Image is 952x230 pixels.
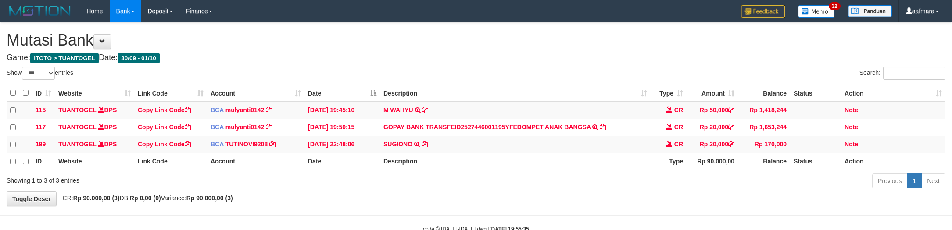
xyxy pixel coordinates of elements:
a: TUANTOGEL [58,124,97,131]
img: panduan.png [848,5,892,17]
a: Copy mulyanti0142 to clipboard [266,106,272,113]
h1: Mutasi Bank [7,32,945,49]
a: Copy Link Code [138,106,191,113]
a: M WAHYU [383,106,413,113]
strong: Rp 0,00 (0) [130,195,161,202]
h4: Game: Date: [7,53,945,62]
label: Show entries [7,67,73,80]
a: Copy Rp 50,000 to clipboard [728,106,734,113]
td: Rp 50,000 [687,102,738,119]
a: TUANTOGEL [58,106,97,113]
span: 30/09 - 01/10 [118,53,160,63]
td: DPS [55,102,134,119]
th: Amount: activate to sort column ascending [687,85,738,102]
th: Status [790,85,841,102]
a: Note [845,141,858,148]
label: Search: [859,67,945,80]
a: Note [845,124,858,131]
img: Button%20Memo.svg [798,5,835,18]
td: Rp 170,000 [738,136,790,153]
a: Copy SUGIONO to clipboard [422,141,428,148]
th: Date [304,153,380,170]
th: Date: activate to sort column descending [304,85,380,102]
a: mulyanti0142 [225,124,265,131]
td: [DATE] 22:48:06 [304,136,380,153]
input: Search: [883,67,945,80]
a: TUANTOGEL [58,141,97,148]
th: Balance [738,153,790,170]
td: DPS [55,136,134,153]
span: CR [674,106,683,113]
a: Copy Rp 20,000 to clipboard [728,141,734,148]
a: Copy mulyanti0142 to clipboard [266,124,272,131]
th: Description [380,153,651,170]
a: Copy GOPAY BANK TRANSFEID2527446001195YFEDOMPET ANAK BANGSA to clipboard [600,124,606,131]
th: Link Code [134,153,207,170]
td: Rp 20,000 [687,119,738,136]
a: Copy TUTINOVI9208 to clipboard [269,141,276,148]
a: TUTINOVI9208 [225,141,268,148]
th: Link Code: activate to sort column ascending [134,85,207,102]
th: ID: activate to sort column ascending [32,85,55,102]
span: BCA [211,141,224,148]
span: ITOTO > TUANTOGEL [30,53,99,63]
a: SUGIONO [383,141,412,148]
th: Status [790,153,841,170]
td: Rp 1,418,244 [738,102,790,119]
td: Rp 20,000 [687,136,738,153]
span: 199 [36,141,46,148]
td: [DATE] 19:45:10 [304,102,380,119]
th: Type: activate to sort column ascending [651,85,687,102]
span: CR [674,124,683,131]
th: Rp 90.000,00 [687,153,738,170]
span: CR [674,141,683,148]
td: DPS [55,119,134,136]
td: [DATE] 19:50:15 [304,119,380,136]
span: BCA [211,124,224,131]
th: Action: activate to sort column ascending [841,85,945,102]
strong: Rp 90.000,00 (3) [186,195,233,202]
th: Description: activate to sort column ascending [380,85,651,102]
a: 1 [907,173,922,188]
a: Copy Link Code [138,124,191,131]
th: Type [651,153,687,170]
span: 32 [829,2,841,10]
th: Action [841,153,945,170]
span: 117 [36,124,46,131]
img: Feedback.jpg [741,5,785,18]
select: Showentries [22,67,55,80]
th: Balance [738,85,790,102]
a: Copy M WAHYU to clipboard [422,106,428,113]
a: Copy Link Code [138,141,191,148]
th: Website: activate to sort column ascending [55,85,134,102]
a: Note [845,106,858,113]
a: GOPAY BANK TRANSFEID2527446001195YFEDOMPET ANAK BANGSA [383,124,591,131]
td: Rp 1,653,244 [738,119,790,136]
th: Account [207,153,304,170]
a: Copy Rp 20,000 to clipboard [728,124,734,131]
a: Toggle Descr [7,191,57,206]
th: Account: activate to sort column ascending [207,85,304,102]
div: Showing 1 to 3 of 3 entries [7,173,390,185]
span: 115 [36,106,46,113]
th: ID [32,153,55,170]
th: Website [55,153,134,170]
span: BCA [211,106,224,113]
a: mulyanti0142 [225,106,265,113]
strong: Rp 90.000,00 (3) [73,195,120,202]
a: Next [921,173,945,188]
a: Previous [872,173,907,188]
span: CR: DB: Variance: [58,195,233,202]
img: MOTION_logo.png [7,4,73,18]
